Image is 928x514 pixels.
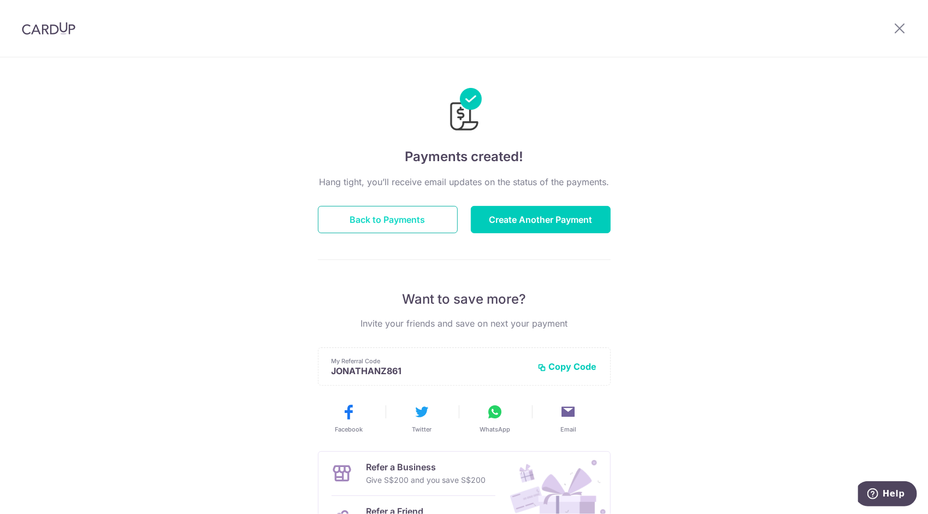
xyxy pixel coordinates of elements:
p: Hang tight, you’ll receive email updates on the status of the payments. [318,175,611,188]
p: Give S$200 and you save S$200 [367,474,486,487]
button: Copy Code [538,361,597,372]
img: Payments [447,88,482,134]
p: Refer a Business [367,460,486,474]
h4: Payments created! [318,147,611,167]
p: JONATHANZ861 [332,365,529,376]
button: WhatsApp [463,403,528,434]
button: Create Another Payment [471,206,611,233]
span: Facebook [335,425,363,434]
p: My Referral Code [332,357,529,365]
iframe: Opens a widget where you can find more information [858,481,917,509]
button: Twitter [390,403,454,434]
button: Facebook [317,403,381,434]
img: CardUp [22,22,75,35]
p: Want to save more? [318,291,611,308]
p: Invite your friends and save on next your payment [318,317,611,330]
button: Email [536,403,601,434]
span: Email [560,425,576,434]
button: Back to Payments [318,206,458,233]
span: WhatsApp [480,425,511,434]
span: Twitter [412,425,432,434]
